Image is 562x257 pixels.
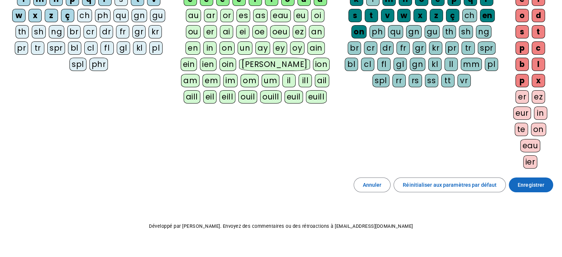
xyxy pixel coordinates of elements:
span: Enregistrer [518,180,544,189]
div: p [515,74,529,87]
div: ph [95,9,110,22]
div: oe [252,25,267,38]
div: or [220,9,234,22]
div: d [532,9,545,22]
div: spr [47,41,65,55]
div: cr [84,25,97,38]
div: ou [186,25,201,38]
div: gn [132,9,147,22]
button: Annuler [354,177,391,192]
div: er [515,90,529,104]
div: in [203,41,217,55]
div: fl [377,58,391,71]
div: sh [32,25,46,38]
div: ç [61,9,74,22]
div: ss [425,74,438,87]
div: br [348,41,361,55]
div: qu [388,25,403,38]
div: gn [406,25,422,38]
div: dr [380,41,394,55]
div: p [515,41,529,55]
div: ç [446,9,459,22]
div: as [253,9,268,22]
div: z [45,9,58,22]
div: kl [133,41,146,55]
div: ez [293,25,306,38]
p: Développé par [PERSON_NAME]. Envoyez des commentaires ou des rétroactions à [EMAIL_ADDRESS][DOMAI... [6,222,556,231]
div: v [381,9,394,22]
div: euil [285,90,303,104]
div: gl [117,41,130,55]
div: tt [441,74,454,87]
div: kl [428,58,442,71]
div: s [348,9,362,22]
div: es [236,9,250,22]
div: dr [100,25,113,38]
div: gu [150,9,165,22]
div: on [219,41,235,55]
div: gn [410,58,425,71]
div: oy [290,41,304,55]
div: b [515,58,529,71]
div: x [532,74,545,87]
div: eau [270,9,291,22]
div: c [532,41,545,55]
div: qu [113,9,129,22]
div: ch [462,9,477,22]
div: um [262,74,279,87]
div: ng [476,25,491,38]
span: Réinitialiser aux paramètres par défaut [403,180,497,189]
div: t [532,25,545,38]
div: ay [255,41,270,55]
div: ez [532,90,545,104]
div: fr [396,41,410,55]
div: gu [425,25,440,38]
div: mm [461,58,482,71]
div: pl [149,41,163,55]
div: cl [84,41,98,55]
div: spr [478,41,495,55]
div: br [67,25,81,38]
div: spl [372,74,389,87]
div: eau [520,139,541,152]
div: fl [101,41,114,55]
div: ill [299,74,312,87]
div: ey [273,41,287,55]
div: x [28,9,42,22]
div: tr [31,41,44,55]
div: oi [311,9,324,22]
div: ouil [238,90,257,104]
div: eur [513,106,531,120]
div: im [223,74,238,87]
div: euill [306,90,327,104]
div: cl [361,58,374,71]
div: bl [68,41,81,55]
div: pr [445,41,459,55]
div: oeu [270,25,290,38]
div: l [532,58,545,71]
div: tr [461,41,475,55]
div: il [282,74,296,87]
div: oin [219,58,236,71]
div: w [397,9,411,22]
div: th [443,25,456,38]
div: eu [294,9,308,22]
div: kr [429,41,442,55]
div: on [351,25,367,38]
div: bl [345,58,358,71]
div: ng [49,25,64,38]
div: en [480,9,495,22]
div: cr [364,41,377,55]
div: aill [184,90,200,104]
div: vr [457,74,471,87]
div: er [204,25,217,38]
div: rs [409,74,422,87]
div: gr [132,25,146,38]
div: ph [369,25,385,38]
div: ier [523,155,538,169]
div: sh [459,25,473,38]
div: kr [149,25,162,38]
div: ai [220,25,233,38]
div: ion [313,58,330,71]
div: ar [204,9,217,22]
